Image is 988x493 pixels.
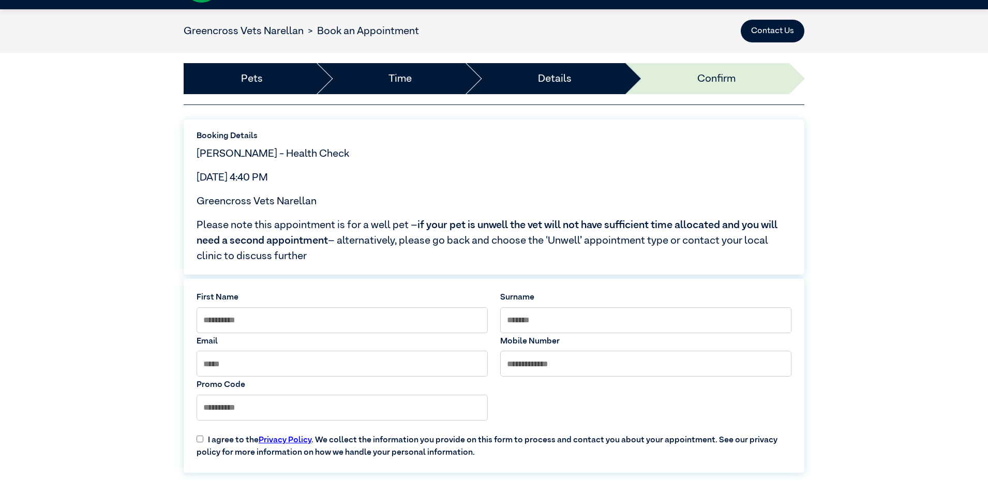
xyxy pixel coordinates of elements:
[197,220,777,246] span: if your pet is unwell the vet will not have sufficient time allocated and you will need a second ...
[197,148,349,159] span: [PERSON_NAME] - Health Check
[241,71,263,86] a: Pets
[304,23,419,39] li: Book an Appointment
[388,71,412,86] a: Time
[184,23,419,39] nav: breadcrumb
[197,217,791,264] span: Please note this appointment is for a well pet – – alternatively, please go back and choose the ‘...
[741,20,804,42] button: Contact Us
[259,436,311,444] a: Privacy Policy
[197,130,791,142] label: Booking Details
[197,379,488,391] label: Promo Code
[197,436,203,442] input: I agree to thePrivacy Policy. We collect the information you provide on this form to process and ...
[500,291,791,304] label: Surname
[197,196,317,206] span: Greencross Vets Narellan
[197,335,488,348] label: Email
[184,26,304,36] a: Greencross Vets Narellan
[190,426,798,459] label: I agree to the . We collect the information you provide on this form to process and contact you a...
[197,172,268,183] span: [DATE] 4:40 PM
[197,291,488,304] label: First Name
[500,335,791,348] label: Mobile Number
[538,71,572,86] a: Details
